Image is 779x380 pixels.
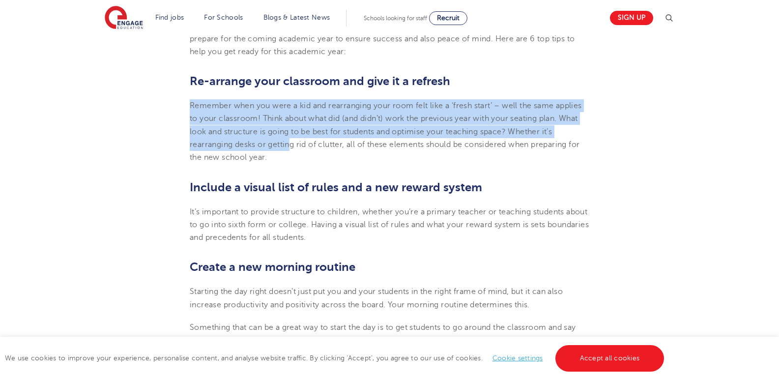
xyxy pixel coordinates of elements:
b: Create a new morning routine [190,260,355,274]
span: It’s important to provide structure to children, whether you’re a primary teacher or teaching stu... [190,207,589,242]
img: Engage Education [105,6,143,30]
span: We use cookies to improve your experience, personalise content, and analyse website traffic. By c... [5,354,666,362]
a: Recruit [429,11,467,25]
span: Schools looking for staff [364,15,427,22]
span: Remember when you were a kid and rearranging your room felt like a ‘fresh start’ – well the same ... [190,101,582,162]
a: For Schools [204,14,243,21]
b: Re-arrange your classroom and give it a refresh [190,74,450,88]
span: Recruit [437,14,460,22]
a: Blogs & Latest News [263,14,330,21]
a: Find jobs [155,14,184,21]
span: The beginning of a school year can be daunting, with students being full of nerves and excitement... [190,8,575,56]
a: Cookie settings [492,354,543,362]
a: Sign up [610,11,653,25]
b: Include a visual list of rules and a new reward system [190,180,482,194]
a: Accept all cookies [555,345,664,372]
span: Starting the day right doesn’t just put you and your students in the right frame of mind, but it ... [190,287,563,309]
